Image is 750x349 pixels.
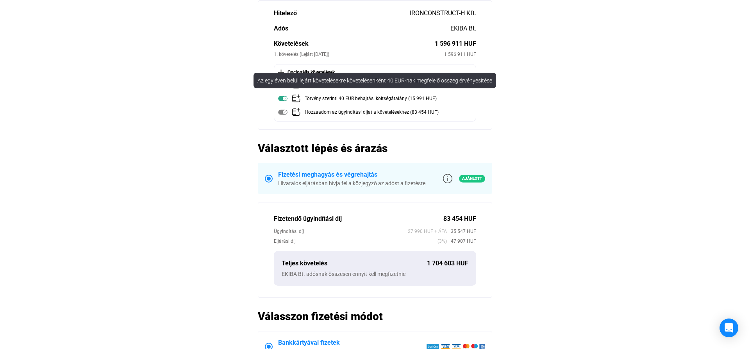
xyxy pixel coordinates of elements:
div: 1. követelés (Lejárt [DATE]) [274,50,444,58]
div: Adós [274,24,450,33]
div: Open Intercom Messenger [720,319,738,337]
div: Hitelező [274,9,410,18]
h2: Válasszon fizetési módot [258,310,492,323]
span: 47 907 HUF [447,237,476,245]
span: 27 990 HUF + ÁFA [408,227,447,235]
div: EKIBA Bt. adósnak összesen ennyit kell megfizetnie [282,270,468,278]
div: Fizetési meghagyás és végrehajtás [278,170,425,179]
div: Fizetendő ügyindítási díj [274,214,443,224]
div: 1 596 911 HUF [444,50,476,58]
div: IRONCONSTRUCT-H Kft. [410,9,476,18]
div: 1 596 911 HUF [435,39,476,48]
img: info-grey-outline [443,174,452,183]
span: (3%) [437,237,447,245]
div: Hivatalos eljárásban hívja fel a közjegyző az adóst a fizetésre [278,179,425,187]
div: Az egy éven belül lejárt követelésekre követelésenként 40 EUR-nak megfelelő összeg érvényesítése [254,73,496,88]
div: 1 704 603 HUF [427,259,468,268]
div: Teljes követelés [282,259,427,268]
div: Bankkártyával fizetek [278,338,426,347]
span: 35 547 HUF [447,227,476,235]
div: EKIBA Bt. [450,24,476,33]
div: Eljárási díj [274,237,437,245]
img: add-claim [291,94,301,103]
div: Hozzáadom az ügyindítási díjat a követelésekhez (83 454 HUF) [305,107,439,117]
img: toggle-on [278,94,287,103]
div: Törvény szerinti 40 EUR behajtási költségátalány (15 991 HUF) [305,94,437,104]
div: Ügyindítási díj [274,227,408,235]
span: Ajánlott [459,175,485,183]
div: 83 454 HUF [443,214,476,224]
img: toggle-on-disabled [278,107,287,117]
div: Követelések [274,39,435,48]
a: info-grey-outlineAjánlott [443,174,485,183]
img: add-claim [291,107,301,117]
h2: Választott lépés és árazás [258,141,492,155]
